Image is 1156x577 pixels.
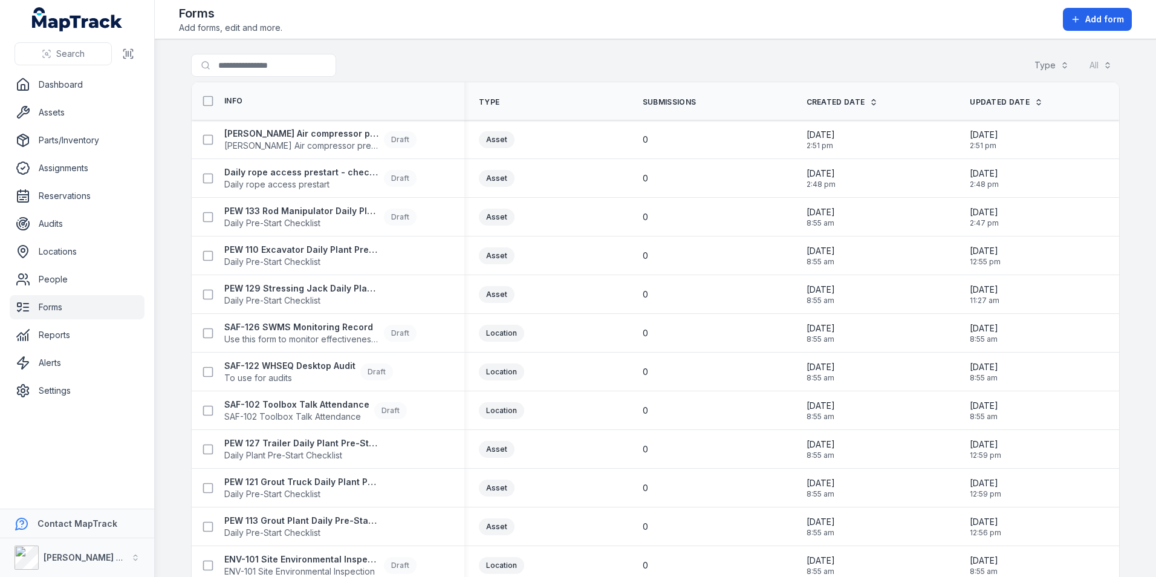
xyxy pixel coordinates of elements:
div: Asset [479,441,515,458]
span: [DATE] [970,516,1001,528]
span: Daily Pre-Start Checklist [224,488,379,500]
span: [DATE] [970,477,1001,489]
span: 8:55 am [807,567,835,576]
div: Asset [479,131,515,148]
span: 8:55 am [970,412,998,422]
span: Daily Plant Pre-Start Checklist [224,449,379,461]
span: [DATE] [807,245,835,257]
strong: Daily rope access prestart - checklist [224,166,379,178]
span: 8:55 am [807,489,835,499]
h2: Forms [179,5,282,22]
span: 8:55 am [970,567,998,576]
span: [DATE] [807,477,835,489]
span: 2:51 pm [807,141,835,151]
span: 0 [643,482,648,494]
span: [DATE] [807,284,835,296]
div: Asset [479,209,515,226]
span: Search [56,48,85,60]
span: [PERSON_NAME] Air compressor pre-start [224,140,379,152]
time: 25/09/2025, 8:55:02 am [807,400,835,422]
span: SAF-102 Toolbox Talk Attendance [224,411,369,423]
span: 8:55 am [807,451,835,460]
a: Created Date [807,97,878,107]
a: Updated Date [970,97,1043,107]
strong: PEW 121 Grout Truck Daily Plant Pre-Start Checklist [224,476,379,488]
div: Location [479,402,524,419]
a: PEW 110 Excavator Daily Plant Pre-Start ChecklistDaily Pre-Start Checklist [224,244,379,268]
span: Daily Pre-Start Checklist [224,217,379,229]
a: Audits [10,212,144,236]
strong: PEW 113 Grout Plant Daily Pre-Start Checklist [224,515,379,527]
div: Asset [479,247,515,264]
span: 12:59 pm [970,489,1001,499]
span: [DATE] [970,400,998,412]
span: [DATE] [970,361,998,373]
time: 25/09/2025, 8:55:02 am [970,400,998,422]
span: 8:55 am [807,296,835,305]
span: 8:55 am [807,218,835,228]
span: Type [479,97,499,107]
a: PEW 121 Grout Truck Daily Plant Pre-Start ChecklistDaily Pre-Start Checklist [224,476,379,500]
time: 25/09/2025, 8:55:02 am [970,322,998,344]
a: PEW 113 Grout Plant Daily Pre-Start ChecklistDaily Pre-Start Checklist [224,515,379,539]
span: [DATE] [970,129,998,141]
time: 25/09/2025, 12:56:02 pm [970,516,1001,538]
time: 25/09/2025, 12:59:24 pm [970,477,1001,499]
span: 0 [643,443,648,455]
span: Daily rope access prestart [224,178,379,191]
strong: [PERSON_NAME] Air compressor pre-start [224,128,379,140]
time: 02/10/2025, 2:48:41 pm [970,168,999,189]
span: 0 [643,211,648,223]
span: 0 [643,559,648,572]
a: PEW 129 Stressing Jack Daily Plant Pre-StartDaily Pre-Start Checklist [224,282,379,307]
span: [DATE] [970,168,999,180]
div: Draft [384,209,417,226]
button: Search [15,42,112,65]
span: 8:55 am [807,334,835,344]
span: Daily Pre-Start Checklist [224,295,379,307]
div: Draft [384,557,417,574]
a: SAF-122 WHSEQ Desktop AuditTo use for auditsDraft [224,360,393,384]
span: [DATE] [970,284,999,296]
div: Draft [384,131,417,148]
span: Use this form to monitor effectiveness of SWMS [224,333,379,345]
span: 2:47 pm [970,218,999,228]
strong: PEW 133 Rod Manipulator Daily Plant Pre-Start [224,205,379,217]
span: 0 [643,521,648,533]
div: Draft [384,170,417,187]
a: Assignments [10,156,144,180]
span: 8:55 am [970,334,998,344]
time: 25/09/2025, 12:59:01 pm [970,438,1001,460]
span: [DATE] [807,129,835,141]
span: [DATE] [807,516,835,528]
time: 25/09/2025, 8:55:02 am [807,245,835,267]
span: 0 [643,405,648,417]
span: [DATE] [807,322,835,334]
time: 25/09/2025, 8:55:02 am [807,284,835,305]
a: Parts/Inventory [10,128,144,152]
span: 12:55 pm [970,257,1001,267]
span: Add form [1085,13,1124,25]
time: 25/09/2025, 12:55:09 pm [970,245,1001,267]
time: 02/10/2025, 2:47:20 pm [970,206,999,228]
a: Alerts [10,351,144,375]
span: 11:27 am [970,296,999,305]
a: SAF-126 SWMS Monitoring RecordUse this form to monitor effectiveness of SWMSDraft [224,321,417,345]
button: Add form [1063,8,1132,31]
time: 02/10/2025, 2:48:41 pm [807,168,836,189]
time: 25/09/2025, 8:55:02 am [807,516,835,538]
a: PEW 133 Rod Manipulator Daily Plant Pre-StartDaily Pre-Start ChecklistDraft [224,205,417,229]
time: 25/09/2025, 8:55:02 am [807,477,835,499]
time: 02/10/2025, 2:51:29 pm [970,129,998,151]
strong: Contact MapTrack [37,518,117,529]
strong: PEW 129 Stressing Jack Daily Plant Pre-Start [224,282,379,295]
strong: ENV-101 Site Environmental Inspection [224,553,379,566]
div: Location [479,557,524,574]
div: Asset [479,518,515,535]
div: Location [479,325,524,342]
span: [DATE] [807,168,836,180]
span: To use for audits [224,372,356,384]
time: 25/09/2025, 8:55:02 am [807,206,835,228]
span: Updated Date [970,97,1030,107]
div: Draft [374,402,407,419]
